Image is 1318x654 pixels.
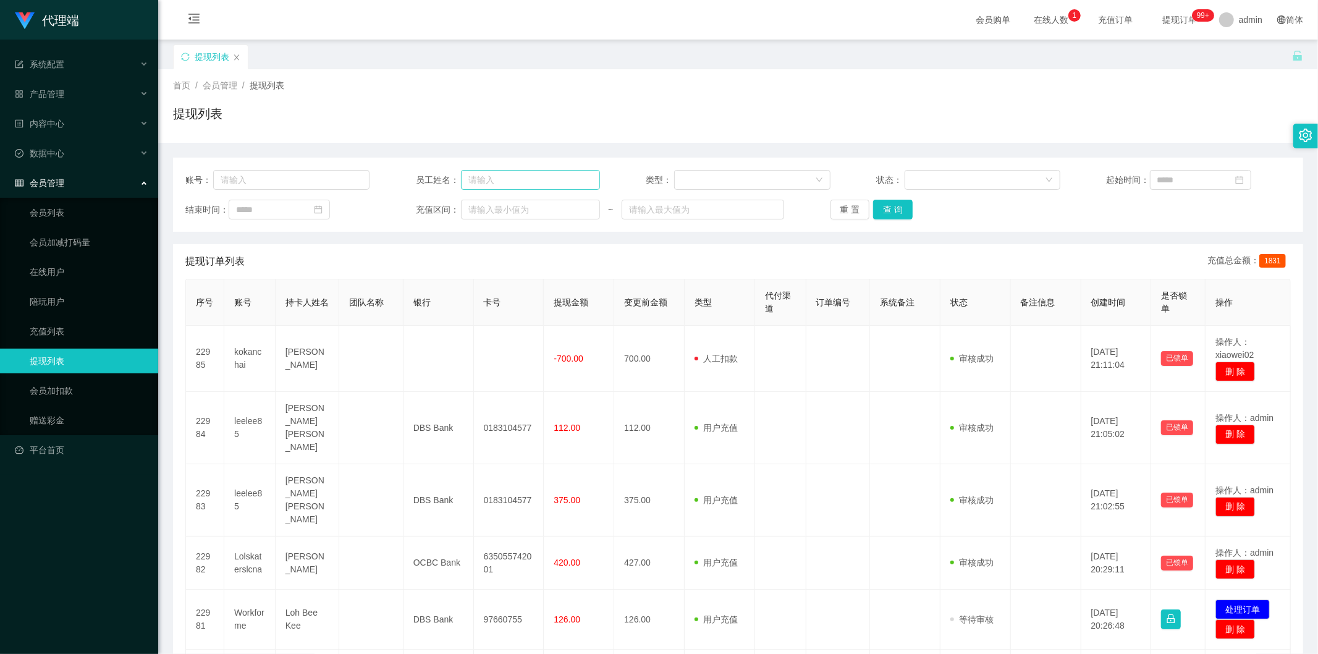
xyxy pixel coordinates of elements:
button: 查 询 [873,200,913,219]
span: 420.00 [554,558,580,567]
i: 图标: calendar [1235,176,1244,184]
span: 备注信息 [1021,297,1055,307]
span: 1831 [1259,254,1286,268]
h1: 提现列表 [173,104,222,123]
span: 充值订单 [1092,15,1139,24]
i: 图标: down [1046,176,1053,185]
input: 请输入最小值为 [461,200,600,219]
button: 已锁单 [1161,351,1193,366]
sup: 1181 [1192,9,1214,22]
span: 充值区间： [416,203,461,216]
i: 图标: form [15,60,23,69]
td: 126.00 [614,590,685,650]
a: 会员加扣款 [30,378,148,403]
span: 用户充值 [695,558,738,567]
td: Workforme [224,590,276,650]
span: 产品管理 [15,89,64,99]
span: 创建时间 [1091,297,1126,307]
td: [DATE] 20:29:11 [1081,537,1152,590]
input: 请输入 [213,170,370,190]
span: 订单编号 [816,297,851,307]
span: 等待审核 [950,614,994,624]
span: 数据中心 [15,148,64,158]
button: 删 除 [1215,497,1255,517]
td: 22985 [186,326,224,392]
i: 图标: setting [1299,129,1312,142]
span: 首页 [173,80,190,90]
span: 在线人数 [1028,15,1075,24]
span: 状态 [950,297,968,307]
td: [PERSON_NAME] [PERSON_NAME] [276,392,339,464]
a: 提现列表 [30,349,148,373]
span: 会员管理 [203,80,237,90]
span: 操作人：admin [1215,548,1274,558]
i: 图标: profile [15,119,23,128]
td: OCBC Bank [403,537,474,590]
a: 图标: dashboard平台首页 [15,438,148,462]
div: 充值总金额： [1207,254,1291,269]
span: 提现列表 [250,80,284,90]
span: 代付渠道 [765,291,791,313]
span: 员工姓名： [416,174,461,187]
span: 结束时间： [185,203,229,216]
span: 审核成功 [950,558,994,567]
span: 是否锁单 [1161,291,1187,313]
button: 删 除 [1215,425,1255,444]
span: 操作 [1215,297,1233,307]
sup: 1 [1068,9,1081,22]
td: DBS Bank [403,392,474,464]
span: 账号 [234,297,251,307]
td: 112.00 [614,392,685,464]
span: 用户充值 [695,423,738,433]
i: 图标: appstore-o [15,90,23,98]
td: [PERSON_NAME] [PERSON_NAME] [276,464,339,537]
span: 类型： [646,174,674,187]
a: 代理端 [15,15,79,25]
span: 银行 [413,297,431,307]
button: 重 置 [830,200,870,219]
button: 图标: lock [1161,609,1181,629]
i: 图标: check-circle-o [15,149,23,158]
span: -700.00 [554,354,583,363]
td: Loh Bee Kee [276,590,339,650]
a: 充值列表 [30,319,148,344]
td: kokanchai [224,326,276,392]
button: 已锁单 [1161,420,1193,435]
h1: 代理端 [42,1,79,40]
span: 112.00 [554,423,580,433]
button: 处理订单 [1215,600,1270,619]
td: 427.00 [614,537,685,590]
td: 97660755 [474,590,544,650]
span: 账号： [185,174,213,187]
i: 图标: close [233,54,240,61]
p: 1 [1073,9,1077,22]
span: 用户充值 [695,614,738,624]
td: 22984 [186,392,224,464]
a: 在线用户 [30,260,148,284]
i: 图标: down [816,176,823,185]
a: 陪玩用户 [30,289,148,314]
i: 图标: unlock [1292,50,1303,61]
span: 审核成功 [950,354,994,363]
td: 375.00 [614,464,685,537]
span: 变更前金额 [624,297,667,307]
span: 操作人：admin [1215,485,1274,495]
span: 类型 [695,297,712,307]
span: 126.00 [554,614,580,624]
input: 请输入 [461,170,600,190]
span: 375.00 [554,495,580,505]
td: [DATE] 21:02:55 [1081,464,1152,537]
td: DBS Bank [403,464,474,537]
i: 图标: calendar [314,205,323,214]
span: 卡号 [484,297,501,307]
span: 内容中心 [15,119,64,129]
span: 团队名称 [349,297,384,307]
span: 操作人：admin [1215,413,1274,423]
td: 22982 [186,537,224,590]
button: 删 除 [1215,559,1255,579]
td: 700.00 [614,326,685,392]
i: 图标: global [1277,15,1286,24]
span: 提现订单 [1156,15,1203,24]
td: [DATE] 20:26:48 [1081,590,1152,650]
td: [PERSON_NAME] [276,537,339,590]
